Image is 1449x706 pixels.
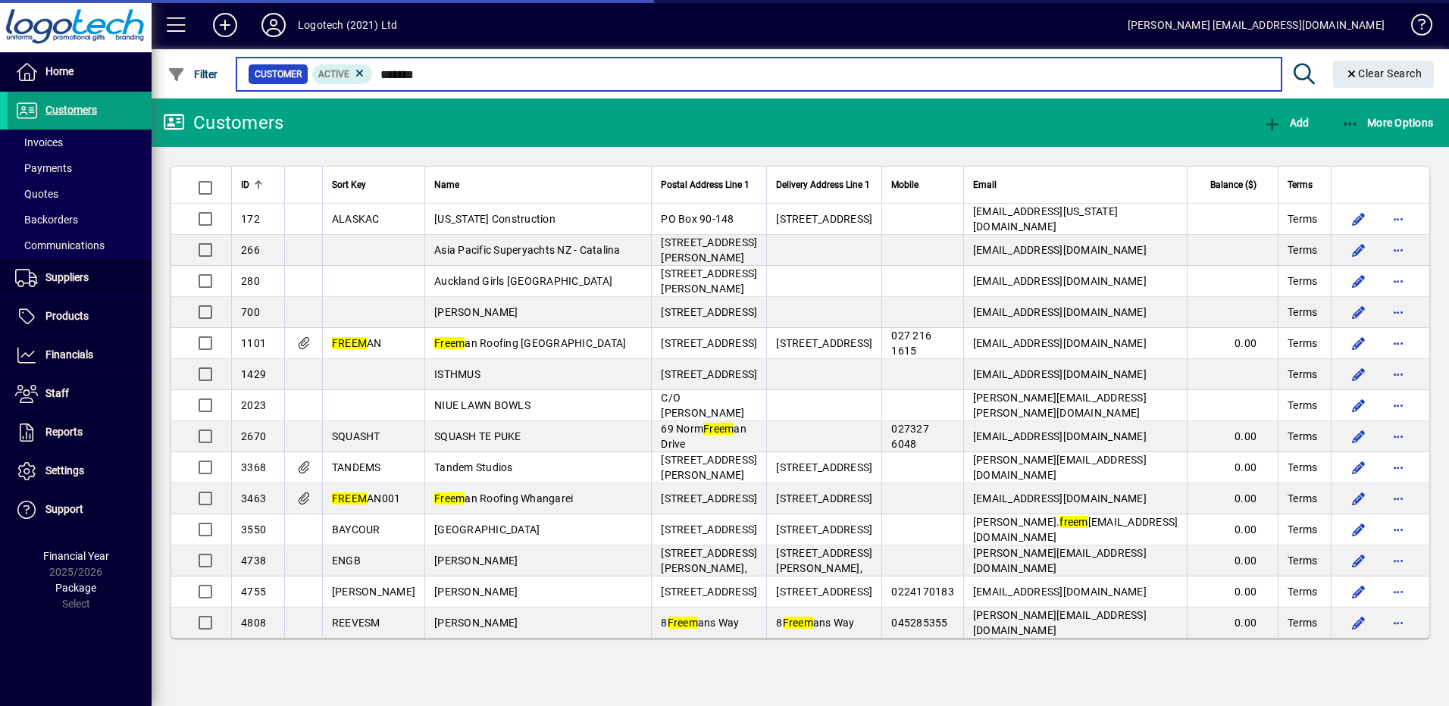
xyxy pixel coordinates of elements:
span: [EMAIL_ADDRESS][DOMAIN_NAME] [973,275,1147,287]
span: Settings [45,464,84,476]
td: 0.00 [1187,483,1278,514]
span: 3368 [241,461,266,473]
a: Reports [8,414,152,451]
span: Terms [1288,615,1317,630]
span: Terms [1288,429,1317,444]
span: [PERSON_NAME] [434,617,518,629]
span: [EMAIL_ADDRESS][DOMAIN_NAME] [973,306,1147,318]
span: 045285355 [891,617,947,629]
button: Edit [1347,331,1371,355]
span: Filter [167,68,218,80]
span: [STREET_ADDRESS] [776,523,872,536]
span: ENGB [332,554,361,567]
span: AN [332,337,382,349]
span: Name [434,176,459,193]
span: Backorders [15,214,78,226]
span: 700 [241,306,260,318]
span: [STREET_ADDRESS] [661,337,757,349]
span: [PERSON_NAME]. [EMAIL_ADDRESS][DOMAIN_NAME] [973,516,1178,543]
span: Communications [15,239,105,251]
span: Add [1263,117,1309,129]
span: [PERSON_NAME] [434,554,518,567]
span: Terms [1288,522,1317,537]
button: More options [1386,424,1410,448]
em: FREEM [332,337,367,349]
button: Edit [1347,207,1371,231]
span: [PERSON_NAME][EMAIL_ADDRESS][DOMAIN_NAME] [973,454,1147,481]
span: Terms [1288,398,1317,413]
span: More Options [1341,117,1434,129]
span: Terms [1288,336,1317,351]
span: ID [241,176,249,193]
span: 69 Norm an Drive [661,423,746,450]
span: Financial Year [43,550,109,562]
span: 2023 [241,399,266,411]
span: an Roofing [GEOGRAPHIC_DATA] [434,337,626,349]
span: Delivery Address Line 1 [776,176,870,193]
span: [GEOGRAPHIC_DATA] [434,523,540,536]
em: freem [1059,516,1088,528]
span: Active [318,69,349,80]
em: Freem [703,423,734,435]
div: Mobile [891,176,954,193]
span: Terms [1288,176,1313,193]
span: [EMAIL_ADDRESS][DOMAIN_NAME] [973,586,1147,598]
span: [PERSON_NAME][EMAIL_ADDRESS][PERSON_NAME][DOMAIN_NAME] [973,392,1147,419]
span: Balance ($) [1210,176,1257,193]
td: 0.00 [1187,328,1278,359]
span: Support [45,503,83,515]
span: [STREET_ADDRESS] [661,523,757,536]
span: 1101 [241,337,266,349]
em: Freem [668,617,698,629]
span: Terms [1288,460,1317,475]
span: Sort Key [332,176,366,193]
span: Terms [1288,305,1317,320]
div: [PERSON_NAME] [EMAIL_ADDRESS][DOMAIN_NAME] [1128,13,1385,37]
span: Terms [1288,553,1317,568]
span: [STREET_ADDRESS] [776,337,872,349]
span: [STREET_ADDRESS][PERSON_NAME], [661,547,757,574]
a: Staff [8,375,152,413]
a: Home [8,53,152,91]
span: 3463 [241,492,266,505]
em: Freem [434,337,465,349]
td: 0.00 [1187,421,1278,452]
button: More options [1386,455,1410,480]
a: Communications [8,233,152,258]
span: TANDEMS [332,461,381,473]
button: More options [1386,331,1410,355]
span: Home [45,65,74,77]
em: Freem [434,492,465,505]
span: [EMAIL_ADDRESS][DOMAIN_NAME] [973,492,1147,505]
button: Edit [1347,517,1371,542]
span: [STREET_ADDRESS][PERSON_NAME], [776,547,872,574]
div: Logotech (2021) Ltd [298,13,397,37]
span: REEVESM [332,617,380,629]
div: Balance ($) [1197,176,1270,193]
button: More options [1386,207,1410,231]
span: Customer [255,67,302,82]
a: Quotes [8,181,152,207]
span: [STREET_ADDRESS][PERSON_NAME] [661,267,757,295]
td: 0.00 [1187,576,1278,608]
span: [STREET_ADDRESS] [776,213,872,225]
span: [PERSON_NAME][EMAIL_ADDRESS][DOMAIN_NAME] [973,547,1147,574]
span: 027 216 1615 [891,330,931,357]
button: More options [1386,269,1410,293]
span: [STREET_ADDRESS] [661,368,757,380]
span: [EMAIL_ADDRESS][US_STATE][DOMAIN_NAME] [973,205,1118,233]
button: Edit [1347,424,1371,448]
span: Postal Address Line 1 [661,176,750,193]
a: Knowledge Base [1400,3,1430,52]
button: More Options [1338,109,1438,136]
span: Reports [45,426,83,438]
span: [EMAIL_ADDRESS][DOMAIN_NAME] [973,244,1147,256]
button: More options [1386,393,1410,417]
span: 8 ans Way [776,617,854,629]
button: More options [1386,611,1410,635]
button: Edit [1347,455,1371,480]
span: ISTHMUS [434,368,480,380]
span: Terms [1288,273,1317,289]
span: ALASKAC [332,213,380,225]
span: [US_STATE] Construction [434,213,556,225]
